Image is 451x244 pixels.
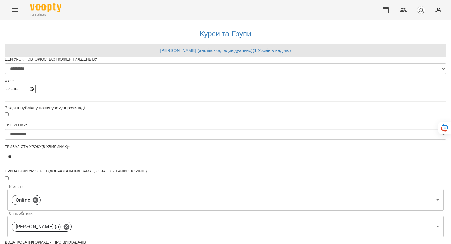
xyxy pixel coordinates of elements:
[434,7,441,13] span: UA
[30,13,61,17] span: For Business
[12,222,72,232] div: [PERSON_NAME] (а)
[8,3,23,18] button: Menu
[5,57,446,62] div: Цей урок повторюється кожен тиждень в:
[160,48,291,53] a: [PERSON_NAME] (англійська, індивідуально) ( 1 Уроків в неділю )
[12,195,41,205] div: Online
[16,196,30,204] p: Online
[5,79,446,84] div: Час
[417,6,426,14] img: avatar_s.png
[16,223,61,231] p: [PERSON_NAME] (а)
[8,30,443,38] h3: Курси та Групи
[5,169,446,174] div: Приватний урок(не відображати інформацію на публічній сторінці)
[432,4,443,16] button: UA
[7,189,444,211] div: Online
[30,3,61,12] img: Voopty Logo
[5,123,446,128] div: Тип Уроку
[7,216,444,237] div: [PERSON_NAME] (а)
[5,105,446,111] div: Задати публічну назву уроку в розкладі
[5,144,446,150] div: Тривалість уроку(в хвилинах)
